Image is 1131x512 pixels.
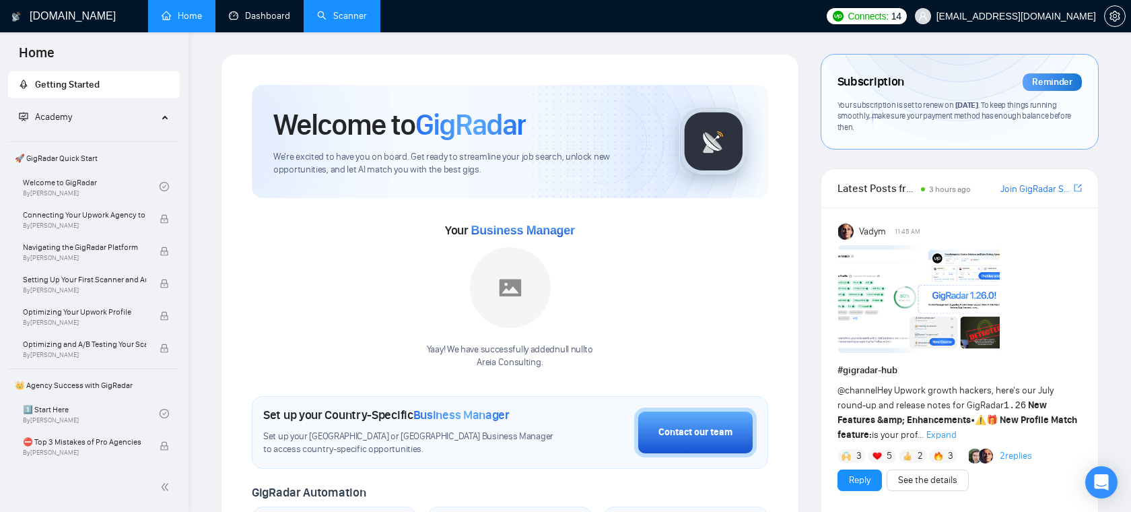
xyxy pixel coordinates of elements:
[263,408,510,422] h1: Set up your Country-Specific
[23,273,146,286] span: Setting Up Your First Scanner and Auto-Bidder
[895,226,920,238] span: 11:45 AM
[1085,466,1118,499] div: Open Intercom Messenger
[445,223,575,238] span: Your
[680,108,747,175] img: gigradar-logo.png
[160,247,169,256] span: lock
[634,408,757,457] button: Contact our team
[19,79,28,89] span: rocket
[9,372,178,399] span: 👑 Agency Success with GigRadar
[891,9,901,24] span: 14
[859,224,886,239] span: Vadym
[19,112,28,121] span: fund-projection-screen
[856,449,862,463] span: 3
[837,71,904,94] span: Subscription
[470,247,551,328] img: placeholder.png
[471,224,574,237] span: Business Manager
[837,100,1072,132] span: Your subscription is set to renew on . To keep things running smoothly, make sure your payment me...
[929,185,971,194] span: 3 hours ago
[887,449,892,463] span: 5
[427,356,593,369] p: Areia Consulting .
[1104,5,1126,27] button: setting
[969,449,984,463] img: Alex B
[23,286,146,294] span: By [PERSON_NAME]
[1105,11,1125,22] span: setting
[838,224,854,240] img: Vadym
[837,385,877,396] span: @channel
[23,399,160,428] a: 1️⃣ Start HereBy[PERSON_NAME]
[926,429,957,441] span: Expand
[273,151,658,177] span: We're excited to have you on board. Get ready to streamline your job search, unlock new opportuni...
[160,344,169,353] span: lock
[160,214,169,224] span: lock
[934,451,943,461] img: 🔥
[35,111,72,123] span: Academy
[837,470,882,491] button: Reply
[887,470,969,491] button: See the details
[955,100,978,110] span: [DATE]
[23,305,146,319] span: Optimizing Your Upwork Profile
[849,473,870,488] a: Reply
[160,480,174,494] span: double-left
[837,385,1077,441] span: Hey Upwork growth hackers, here's our July round-up and release notes for GigRadar • is your prof...
[872,451,882,461] img: ❤️
[160,182,169,191] span: check-circle
[8,71,180,98] li: Getting Started
[842,451,851,461] img: 🙌
[413,408,510,422] span: Business Manager
[837,363,1082,378] h1: # gigradar-hub
[918,11,928,21] span: user
[23,208,146,222] span: Connecting Your Upwork Agency to GigRadar
[658,425,732,440] div: Contact our team
[838,245,1000,353] img: F09AC4U7ATU-image.png
[975,414,986,426] span: ⚠️
[898,473,957,488] a: See the details
[19,111,72,123] span: Academy
[273,106,526,143] h1: Welcome to
[263,430,559,456] span: Set up your [GEOGRAPHIC_DATA] or [GEOGRAPHIC_DATA] Business Manager to access country-specific op...
[23,222,146,230] span: By [PERSON_NAME]
[23,435,146,449] span: ⛔ Top 3 Mistakes of Pro Agencies
[8,43,65,71] span: Home
[918,449,923,463] span: 2
[160,441,169,451] span: lock
[1000,182,1071,197] a: Join GigRadar Slack Community
[160,409,169,418] span: check-circle
[1074,183,1082,193] span: export
[1023,73,1082,91] div: Reminder
[160,279,169,288] span: lock
[833,11,844,22] img: upwork-logo.png
[948,449,953,463] span: 3
[23,254,146,262] span: By [PERSON_NAME]
[1074,182,1082,195] a: export
[162,10,202,22] a: homeHome
[23,241,146,254] span: Navigating the GigRadar Platform
[229,10,290,22] a: dashboardDashboard
[986,414,998,426] span: 🎁
[837,180,917,197] span: Latest Posts from the GigRadar Community
[23,351,146,359] span: By [PERSON_NAME]
[23,449,146,457] span: By [PERSON_NAME]
[848,9,888,24] span: Connects:
[23,319,146,327] span: By [PERSON_NAME]
[23,338,146,351] span: Optimizing and A/B Testing Your Scanner for Better Results
[415,106,526,143] span: GigRadar
[252,485,366,500] span: GigRadar Automation
[160,311,169,321] span: lock
[1004,400,1027,411] code: 1.26
[317,10,367,22] a: searchScanner
[1000,449,1032,463] a: 2replies
[903,451,912,461] img: 👍
[9,145,178,172] span: 🚀 GigRadar Quick Start
[11,6,21,28] img: logo
[427,344,593,369] div: Yaay! We have successfully added null null to
[35,79,100,90] span: Getting Started
[1104,11,1126,22] a: setting
[23,172,160,201] a: Welcome to GigRadarBy[PERSON_NAME]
